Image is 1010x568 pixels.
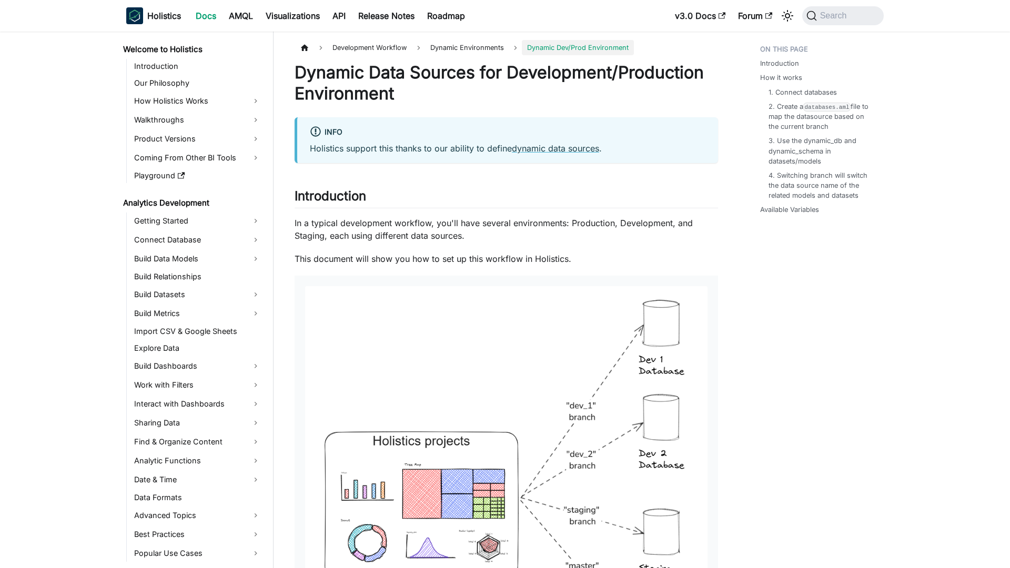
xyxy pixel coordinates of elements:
[131,168,264,183] a: Playground
[295,217,718,242] p: In a typical development workflow, you'll have several environments: Production, Development, and...
[131,149,264,166] a: Coming From Other BI Tools
[223,7,259,24] a: AMQL
[131,507,264,524] a: Advanced Topics
[769,102,873,132] a: 2. Create adatabases.amlfile to map the datasource based on the current branch
[760,73,802,83] a: How it works
[131,305,264,322] a: Build Metrics
[131,76,264,90] a: Our Philosophy
[131,111,264,128] a: Walkthroughs
[817,11,853,21] span: Search
[189,7,223,24] a: Docs
[131,231,264,248] a: Connect Database
[760,58,799,68] a: Introduction
[126,7,143,24] img: Holistics
[131,93,264,109] a: How Holistics Works
[131,130,264,147] a: Product Versions
[769,136,873,166] a: 3. Use the dynamic_db and dynamic_schema in datasets/models
[131,433,264,450] a: Find & Organize Content
[120,42,264,57] a: Welcome to Holistics
[131,471,264,488] a: Date & Time
[116,32,274,568] nav: Docs sidebar
[295,252,718,265] p: This document will show you how to set up this workflow in Holistics.
[732,7,779,24] a: Forum
[421,7,471,24] a: Roadmap
[769,170,873,201] a: 4. Switching branch will switch the data source name of the related models and datasets
[779,7,796,24] button: Switch between dark and light mode (currently system mode)
[131,324,264,339] a: Import CSV & Google Sheets
[295,188,718,208] h2: Introduction
[131,286,264,303] a: Build Datasets
[295,40,718,55] nav: Breadcrumbs
[512,143,599,154] a: dynamic data sources
[131,395,264,412] a: Interact with Dashboards
[131,526,264,543] a: Best Practices
[131,269,264,284] a: Build Relationships
[131,377,264,393] a: Work with Filters
[295,40,315,55] a: Home page
[131,250,264,267] a: Build Data Models
[425,40,509,55] span: Dynamic Environments
[669,7,732,24] a: v3.0 Docs
[131,59,264,74] a: Introduction
[120,196,264,210] a: Analytics Development
[352,7,421,24] a: Release Notes
[522,40,634,55] span: Dynamic Dev/Prod Environment
[760,205,819,215] a: Available Variables
[326,7,352,24] a: API
[131,358,264,374] a: Build Dashboards
[310,126,705,139] div: info
[327,40,412,55] span: Development Workflow
[259,7,326,24] a: Visualizations
[131,341,264,356] a: Explore Data
[131,414,264,431] a: Sharing Data
[131,212,264,229] a: Getting Started
[131,490,264,505] a: Data Formats
[131,545,264,562] a: Popular Use Cases
[802,6,884,25] button: Search (Command+K)
[295,62,718,104] h1: Dynamic Data Sources for Development/Production Environment
[310,142,705,155] p: Holistics support this thanks to our ability to define .
[126,7,181,24] a: HolisticsHolisticsHolistics
[769,87,837,97] a: 1. Connect databases
[803,103,851,111] code: databases.aml
[147,9,181,22] b: Holistics
[131,452,264,469] a: Analytic Functions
